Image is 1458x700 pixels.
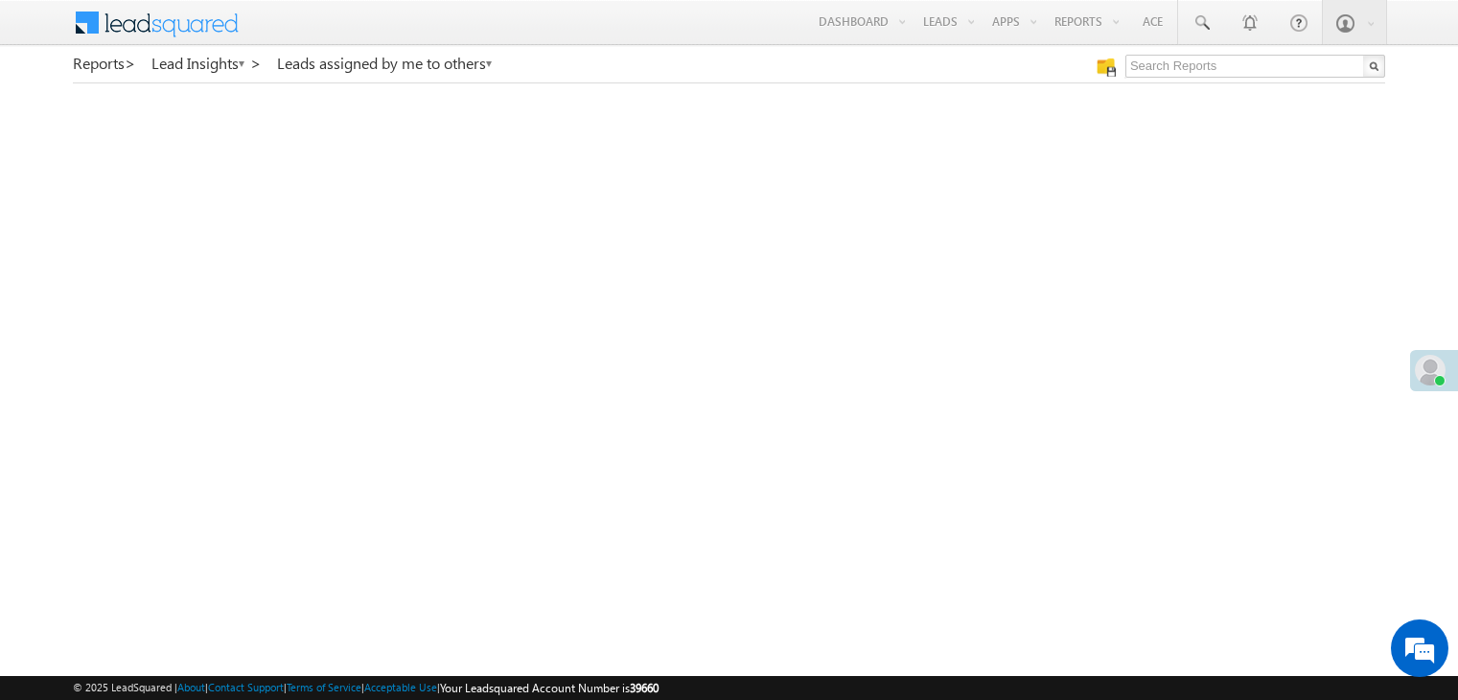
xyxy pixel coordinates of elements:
[250,52,262,74] span: >
[73,55,136,72] a: Reports>
[277,55,494,72] a: Leads assigned by me to others
[73,679,659,697] span: © 2025 LeadSquared | | | | |
[1125,55,1385,78] input: Search Reports
[208,681,284,693] a: Contact Support
[364,681,437,693] a: Acceptable Use
[177,681,205,693] a: About
[440,681,659,695] span: Your Leadsquared Account Number is
[151,55,262,72] a: Lead Insights >
[287,681,361,693] a: Terms of Service
[125,52,136,74] span: >
[1097,58,1116,77] img: Manage all your saved reports!
[630,681,659,695] span: 39660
